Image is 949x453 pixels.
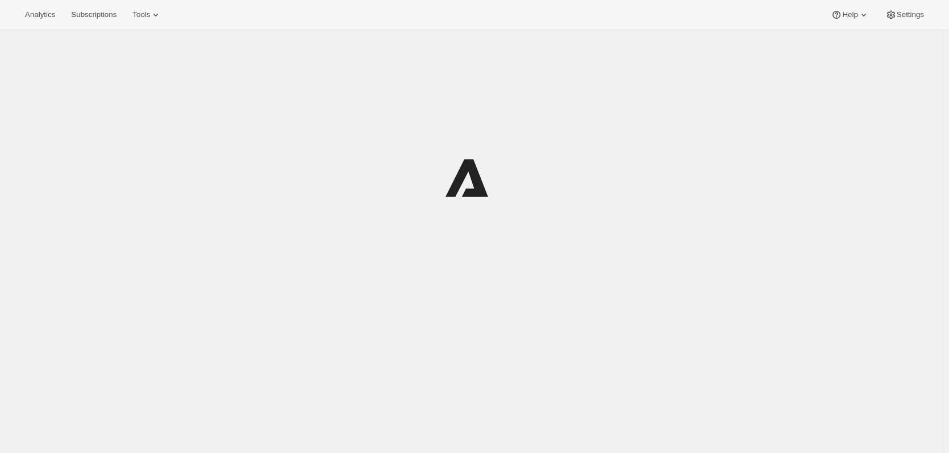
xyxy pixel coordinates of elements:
[18,7,62,23] button: Analytics
[25,10,55,19] span: Analytics
[842,10,858,19] span: Help
[71,10,116,19] span: Subscriptions
[64,7,123,23] button: Subscriptions
[879,7,931,23] button: Settings
[126,7,168,23] button: Tools
[132,10,150,19] span: Tools
[824,7,876,23] button: Help
[897,10,924,19] span: Settings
